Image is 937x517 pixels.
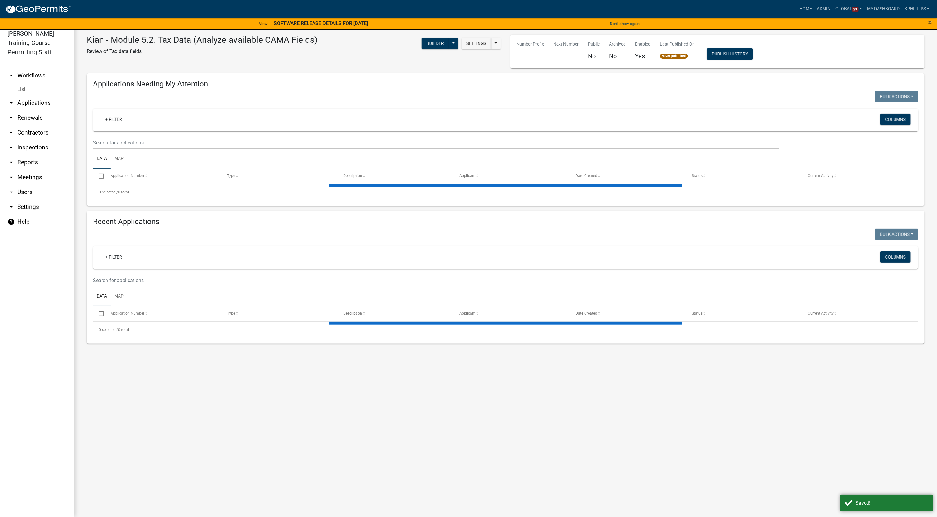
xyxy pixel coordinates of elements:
[459,174,475,178] span: Applicant
[453,306,570,321] datatable-header-cell: Applicant
[256,19,270,29] a: View
[707,48,753,60] button: Publish History
[7,174,15,181] i: arrow_drop_down
[337,169,453,183] datatable-header-cell: Description
[422,38,449,49] button: Builder
[856,499,929,507] div: Saved!
[100,251,127,263] a: + Filter
[93,136,779,149] input: Search for applications
[93,306,105,321] datatable-header-cell: Select
[227,174,235,178] span: Type
[802,169,918,183] datatable-header-cell: Current Activity
[105,169,221,183] datatable-header-cell: Application Number
[928,19,932,26] button: Close
[7,72,15,79] i: arrow_drop_up
[902,3,932,15] a: kphillips
[459,311,475,316] span: Applicant
[99,328,118,332] span: 0 selected /
[570,306,686,321] datatable-header-cell: Date Created
[221,306,337,321] datatable-header-cell: Type
[808,311,834,316] span: Current Activity
[111,287,127,307] a: Map
[517,41,544,47] p: Number Prefix
[686,306,802,321] datatable-header-cell: Status
[111,311,145,316] span: Application Number
[221,169,337,183] datatable-header-cell: Type
[111,174,145,178] span: Application Number
[576,174,598,178] span: Date Created
[880,114,911,125] button: Columns
[815,3,833,15] a: Admin
[554,41,579,47] p: Next Number
[87,48,317,55] p: Review of Tax data fields
[686,169,802,183] datatable-header-cell: Status
[609,41,626,47] p: Archived
[660,54,688,59] span: Never published
[111,149,127,169] a: Map
[576,311,598,316] span: Date Created
[707,52,753,57] wm-modal-confirm: Workflow Publish History
[588,52,600,60] h5: No
[337,306,453,321] datatable-header-cell: Description
[570,169,686,183] datatable-header-cell: Date Created
[7,144,15,151] i: arrow_drop_down
[462,38,491,49] button: Settings
[875,229,918,240] button: Bulk Actions
[100,114,127,125] a: + Filter
[865,3,902,15] a: My Dashboard
[105,306,221,321] datatable-header-cell: Application Number
[93,169,105,183] datatable-header-cell: Select
[928,18,932,27] span: ×
[453,169,570,183] datatable-header-cell: Applicant
[635,52,651,60] h5: Yes
[833,3,865,15] a: Global29
[7,129,15,136] i: arrow_drop_down
[99,190,118,194] span: 0 selected /
[7,218,15,226] i: help
[875,91,918,102] button: Bulk Actions
[7,159,15,166] i: arrow_drop_down
[93,322,918,338] div: 0 total
[802,306,918,321] datatable-header-cell: Current Activity
[93,80,918,89] h4: Applications Needing My Attention
[93,149,111,169] a: Data
[607,19,642,29] button: Don't show again
[797,3,815,15] a: Home
[692,311,703,316] span: Status
[7,203,15,211] i: arrow_drop_down
[87,35,317,45] h3: Kian - Module 5.2. Tax Data (Analyze available CAMA Fields)
[93,287,111,307] a: Data
[588,41,600,47] p: Public
[93,217,918,226] h4: Recent Applications
[93,184,918,200] div: 0 total
[274,20,368,26] strong: SOFTWARE RELEASE DETAILS FOR [DATE]
[609,52,626,60] h5: No
[635,41,651,47] p: Enabled
[7,99,15,107] i: arrow_drop_down
[660,41,695,47] p: Last Published On
[227,311,235,316] span: Type
[343,174,362,178] span: Description
[692,174,703,178] span: Status
[343,311,362,316] span: Description
[93,274,779,287] input: Search for applications
[7,114,15,122] i: arrow_drop_down
[880,251,911,263] button: Columns
[808,174,834,178] span: Current Activity
[7,188,15,196] i: arrow_drop_down
[852,7,859,12] span: 29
